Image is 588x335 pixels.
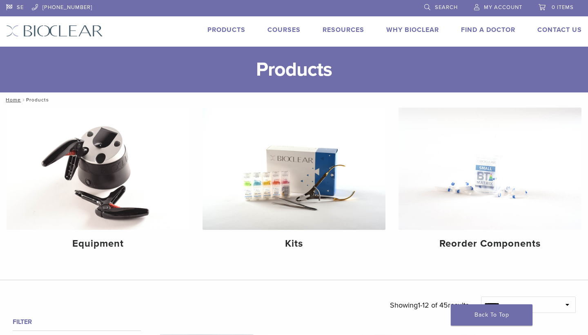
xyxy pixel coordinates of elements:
img: Reorder Components [399,108,581,230]
h4: Reorder Components [405,236,575,251]
a: Resources [323,26,364,34]
a: Back To Top [451,304,532,326]
h4: Filter [13,317,141,327]
img: Equipment [7,108,189,230]
a: Why Bioclear [386,26,439,34]
a: Contact Us [537,26,582,34]
span: 0 items [552,4,574,11]
span: / [21,98,26,102]
a: Home [3,97,21,103]
p: Showing results [390,297,469,314]
a: Reorder Components [399,108,581,256]
h4: Equipment [13,236,183,251]
a: Equipment [7,108,189,256]
a: Kits [203,108,385,256]
a: Products [207,26,245,34]
img: Kits [203,108,385,230]
span: 1-12 of 45 [418,301,448,310]
h4: Kits [209,236,379,251]
span: Search [435,4,458,11]
a: Courses [267,26,301,34]
a: Find A Doctor [461,26,515,34]
img: Bioclear [6,25,103,37]
span: My Account [484,4,522,11]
